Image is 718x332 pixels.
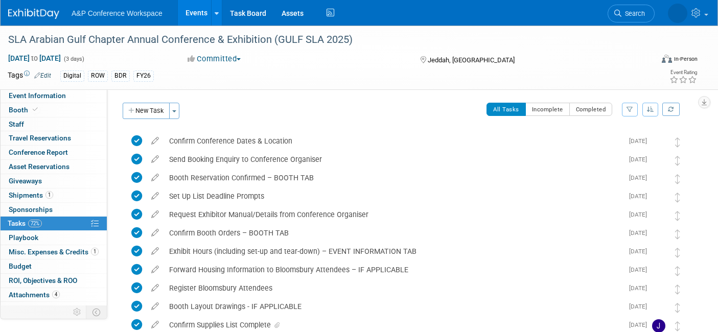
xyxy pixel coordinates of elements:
[9,91,66,100] span: Event Information
[91,248,99,255] span: 1
[629,156,652,163] span: [DATE]
[9,106,40,114] span: Booth
[146,136,164,146] a: edit
[652,209,665,222] img: Anne Weston
[675,248,680,257] i: Move task
[1,160,107,174] a: Asset Reservations
[164,169,623,186] div: Booth Reservation Confirmed – BOOTH TAB
[629,193,652,200] span: [DATE]
[60,70,84,81] div: Digital
[675,229,680,239] i: Move task
[1,117,107,131] a: Staff
[9,120,24,128] span: Staff
[675,284,680,294] i: Move task
[68,305,86,319] td: Personalize Event Tab Strip
[8,219,42,227] span: Tasks
[34,72,51,79] a: Edit
[146,283,164,293] a: edit
[675,137,680,147] i: Move task
[1,89,107,103] a: Event Information
[146,302,164,311] a: edit
[164,132,623,150] div: Confirm Conference Dates & Location
[45,191,53,199] span: 1
[525,103,570,116] button: Incomplete
[9,291,60,299] span: Attachments
[111,70,130,81] div: BDR
[123,103,170,119] button: New Task
[9,233,38,242] span: Playbook
[652,301,665,314] img: Anne Weston
[9,177,42,185] span: Giveaways
[1,231,107,245] a: Playbook
[1,188,107,202] a: Shipments1
[621,10,645,17] span: Search
[146,265,164,274] a: edit
[1,288,107,302] a: Attachments4
[9,191,53,199] span: Shipments
[652,172,665,185] img: Anne Weston
[9,162,70,171] span: Asset Reservations
[629,211,652,218] span: [DATE]
[675,156,680,165] i: Move task
[9,205,53,214] span: Sponsorships
[9,134,71,142] span: Travel Reservations
[629,229,652,236] span: [DATE]
[72,9,163,17] span: A&P Conference Workspace
[184,54,245,64] button: Committed
[146,210,164,219] a: edit
[652,191,665,204] img: Anne Weston
[8,9,59,19] img: ExhibitDay
[1,103,107,117] a: Booth
[8,54,61,63] span: [DATE] [DATE]
[9,148,68,156] span: Conference Report
[662,103,680,116] a: Refresh
[9,248,99,256] span: Misc. Expenses & Credits
[675,266,680,276] i: Move task
[652,264,665,277] img: Anne Weston
[7,304,23,313] span: more
[608,5,655,22] a: Search
[88,70,108,81] div: ROW
[164,151,623,168] div: Send Booking Enquiry to Conference Organiser
[1,217,107,230] a: Tasks72%
[86,305,107,319] td: Toggle Event Tabs
[675,303,680,313] i: Move task
[8,70,51,82] td: Tags
[652,246,665,259] img: Anne Weston
[652,154,665,167] img: Anne Weston
[674,55,698,63] div: In-Person
[63,56,84,62] span: (3 days)
[30,54,39,62] span: to
[1,131,107,145] a: Travel Reservations
[675,321,680,331] i: Move task
[52,291,60,298] span: 4
[146,320,164,329] a: edit
[164,261,623,278] div: Forward Housing Information to Bloomsbury Attendees – IF APPLICABLE
[1,174,107,188] a: Giveaways
[675,193,680,202] i: Move task
[629,303,652,310] span: [DATE]
[164,187,623,205] div: Set Up List Deadline Prompts
[675,174,680,184] i: Move task
[164,243,623,260] div: Exhibit Hours (including set-up and tear-down) – EVENT INFORMATION TAB
[487,103,526,116] button: All Tasks
[146,228,164,238] a: edit
[146,192,164,201] a: edit
[652,135,665,149] img: Anne Weston
[629,284,652,292] span: [DATE]
[146,173,164,182] a: edit
[629,174,652,181] span: [DATE]
[1,203,107,217] a: Sponsorships
[629,266,652,273] span: [DATE]
[669,70,697,75] div: Event Rating
[1,146,107,159] a: Conference Report
[164,224,623,242] div: Confirm Booth Orders – BOOTH TAB
[28,220,42,227] span: 72%
[569,103,613,116] button: Completed
[146,247,164,256] a: edit
[9,276,77,284] span: ROI, Objectives & ROO
[652,282,665,296] img: Anne Weston
[164,298,623,315] div: Booth Layout Drawings - IF APPLICABLE
[1,245,107,259] a: Misc. Expenses & Credits1
[668,4,687,23] img: Anne Weston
